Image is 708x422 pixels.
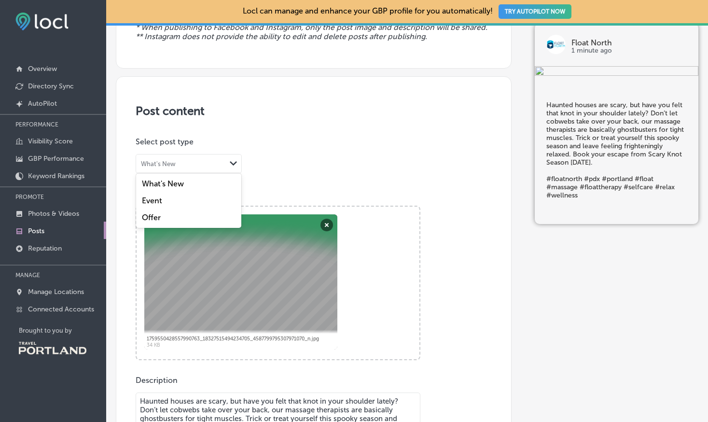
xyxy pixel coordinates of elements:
[28,305,94,313] p: Connected Accounts
[136,137,492,146] p: Select post type
[535,66,698,78] img: bd4c2cca-f179-4533-bd3c-29725e4913d3
[136,104,492,118] h3: Post content
[28,155,84,163] p: GBP Performance
[15,13,69,30] img: fda3e92497d09a02dc62c9cd864e3231.png
[19,327,106,334] p: Brought to you by
[571,47,687,55] p: 1 minute ago
[141,160,176,168] div: What's New
[28,137,73,145] p: Visibility Score
[142,179,184,188] label: What's New
[571,39,687,47] p: Float North
[28,65,57,73] p: Overview
[19,342,86,354] img: Travel Portland
[28,288,84,296] p: Manage Locations
[142,213,161,222] label: Offer
[546,35,566,54] img: logo
[28,99,57,108] p: AutoPilot
[142,196,162,205] label: Event
[136,32,427,41] i: ** Instagram does not provide the ability to edit and delete posts after publishing.
[28,227,44,235] p: Posts
[28,210,79,218] p: Photos & Videos
[28,82,74,90] p: Directory Sync
[28,244,62,253] p: Reputation
[136,23,487,32] i: * When publishing to Facebook and Instagram, only the post image and description will be shared.
[136,189,492,198] p: Image
[28,172,84,180] p: Keyword Rankings
[136,376,178,385] label: Description
[499,4,571,19] button: TRY AUTOPILOT NOW
[546,101,687,199] h5: Haunted houses are scary, but have you felt that knot in your shoulder lately? Don’t let cobwebs ...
